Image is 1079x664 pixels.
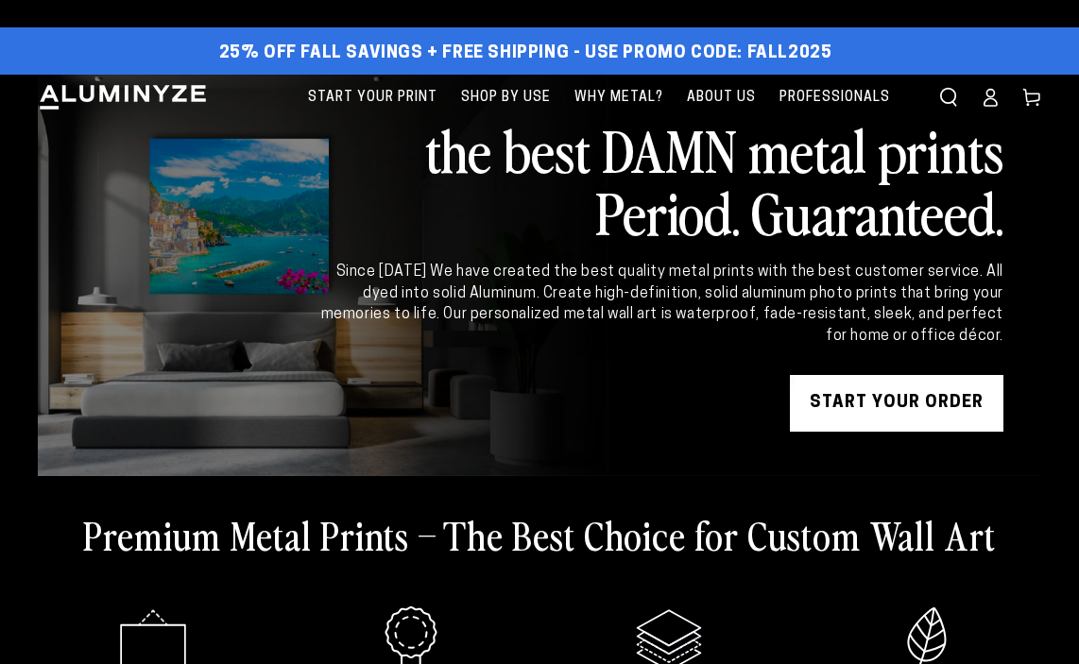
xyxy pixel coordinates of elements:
[317,118,1003,243] h2: the best DAMN metal prints Period. Guaranteed.
[928,77,969,118] summary: Search our site
[565,75,673,121] a: Why Metal?
[38,83,208,111] img: Aluminyze
[461,86,551,110] span: Shop By Use
[219,43,832,64] span: 25% off FALL Savings + Free Shipping - Use Promo Code: FALL2025
[299,75,447,121] a: Start Your Print
[83,510,996,559] h2: Premium Metal Prints – The Best Choice for Custom Wall Art
[790,375,1003,432] a: START YOUR Order
[308,86,437,110] span: Start Your Print
[687,86,756,110] span: About Us
[770,75,899,121] a: Professionals
[452,75,560,121] a: Shop By Use
[317,262,1003,347] div: Since [DATE] We have created the best quality metal prints with the best customer service. All dy...
[677,75,765,121] a: About Us
[779,86,890,110] span: Professionals
[574,86,663,110] span: Why Metal?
